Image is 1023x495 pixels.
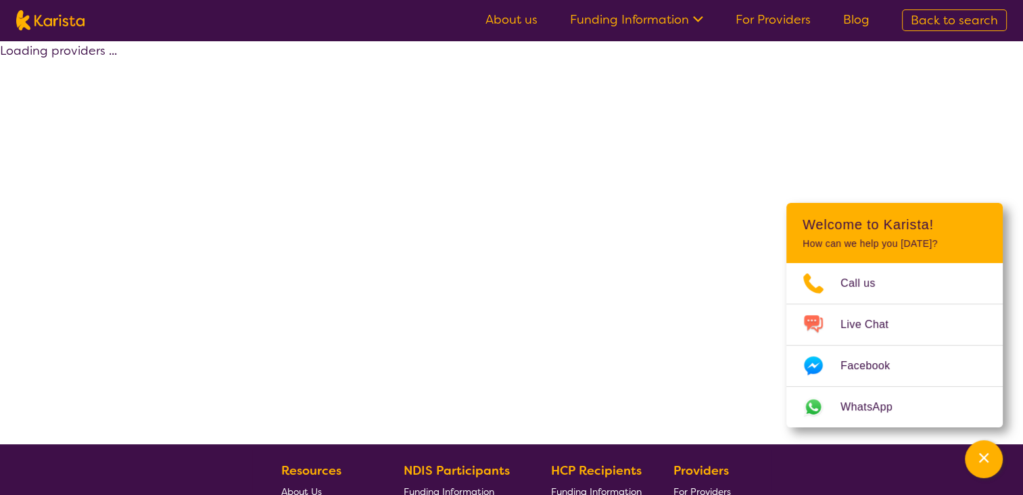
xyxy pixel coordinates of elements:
h2: Welcome to Karista! [803,216,986,233]
a: About us [485,11,538,28]
b: Resources [281,463,341,479]
b: HCP Recipients [551,463,642,479]
a: Web link opens in a new tab. [786,387,1003,427]
button: Channel Menu [965,440,1003,478]
a: For Providers [736,11,811,28]
p: How can we help you [DATE]? [803,238,986,250]
a: Blog [843,11,870,28]
a: Back to search [902,9,1007,31]
ul: Choose channel [786,263,1003,427]
div: Channel Menu [786,203,1003,427]
span: WhatsApp [840,397,909,417]
b: NDIS Participants [404,463,510,479]
span: Live Chat [840,314,905,335]
span: Facebook [840,356,906,376]
img: Karista logo [16,10,85,30]
b: Providers [673,463,729,479]
a: Funding Information [570,11,703,28]
span: Call us [840,273,892,293]
span: Back to search [911,12,998,28]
